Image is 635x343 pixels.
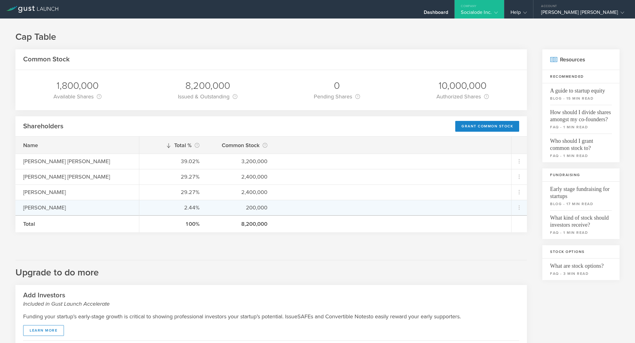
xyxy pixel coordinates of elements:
[542,210,620,239] a: What kind of stock should investors receive?faq - 1 min read
[23,312,519,320] p: Funding your startup’s early-stage growth is critical to showing professional investors your star...
[23,122,63,131] h2: Shareholders
[147,141,200,150] div: Total %
[23,141,131,149] div: Name
[550,258,612,270] span: What are stock options?
[314,79,360,92] div: 0
[550,83,612,94] span: A guide to startup equity
[541,9,624,19] div: [PERSON_NAME] [PERSON_NAME]
[511,9,527,19] div: Help
[550,182,612,200] span: Early stage fundraising for startups
[23,291,519,308] h2: Add Investors
[215,141,267,150] div: Common Stock
[436,79,489,92] div: 10,000,000
[550,124,612,130] small: faq - 1 min read
[542,83,620,105] a: A guide to startup equityblog - 15 min read
[542,105,620,134] a: How should I divide shares amongst my co-founders?faq - 1 min read
[215,188,267,196] div: 2,400,000
[550,230,612,235] small: faq - 1 min read
[550,271,612,276] small: faq - 3 min read
[550,105,612,123] span: How should I divide shares amongst my co-founders?
[215,204,267,212] div: 200,000
[455,121,519,132] div: Grant Common Stock
[178,79,238,92] div: 8,200,000
[178,92,238,101] div: Issued & Outstanding
[147,188,200,196] div: 29.27%
[542,258,620,280] a: What are stock options?faq - 3 min read
[215,173,267,181] div: 2,400,000
[542,49,620,70] h2: Resources
[550,134,612,152] span: Who should I grant common stock to?
[424,9,448,19] div: Dashboard
[53,79,102,92] div: 1,800,000
[23,204,131,212] div: [PERSON_NAME]
[542,70,620,83] h3: Recommended
[23,325,64,336] a: learn more
[215,220,267,228] div: 8,200,000
[53,92,102,101] div: Available Shares
[147,204,200,212] div: 2.44%
[23,173,131,181] div: [PERSON_NAME] [PERSON_NAME]
[23,55,70,64] h2: Common Stock
[550,96,612,101] small: blog - 15 min read
[542,168,620,182] h3: Fundraising
[550,210,612,229] span: What kind of stock should investors receive?
[23,188,131,196] div: [PERSON_NAME]
[147,173,200,181] div: 29.27%
[215,157,267,165] div: 3,200,000
[314,92,360,101] div: Pending Shares
[297,312,369,320] span: SAFEs and Convertible Notes
[23,300,519,308] small: Included in Gust Launch Accelerate
[542,245,620,258] h3: Stock Options
[604,313,635,343] iframe: Chat Widget
[23,157,131,165] div: [PERSON_NAME] [PERSON_NAME]
[542,182,620,210] a: Early stage fundraising for startupsblog - 17 min read
[15,260,527,279] h2: Upgrade to do more
[23,220,131,228] div: Total
[550,153,612,159] small: faq - 1 min read
[550,201,612,207] small: blog - 17 min read
[542,134,620,162] a: Who should I grant common stock to?faq - 1 min read
[15,31,620,43] h1: Cap Table
[147,220,200,228] div: 100%
[461,9,498,19] div: Socialode Inc.
[147,157,200,165] div: 39.02%
[436,92,489,101] div: Authorized Shares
